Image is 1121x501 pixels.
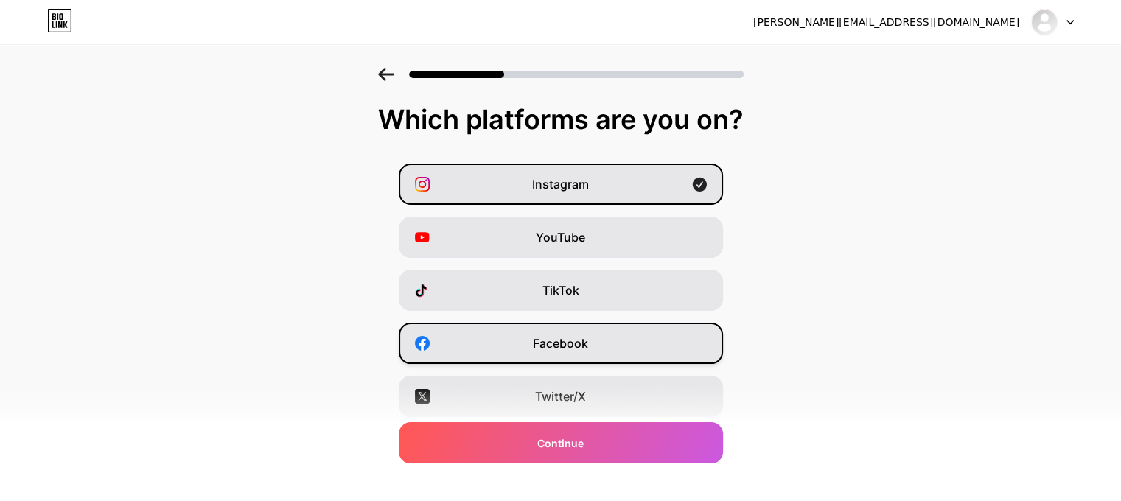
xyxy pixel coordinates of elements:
[15,105,1106,134] div: Which platforms are you on?
[532,175,589,193] span: Instagram
[536,228,585,246] span: YouTube
[537,435,584,451] span: Continue
[753,15,1019,30] div: [PERSON_NAME][EMAIL_ADDRESS][DOMAIN_NAME]
[533,334,588,352] span: Facebook
[535,388,586,405] span: Twitter/X
[1030,8,1058,36] img: murataydin
[542,281,579,299] span: TikTok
